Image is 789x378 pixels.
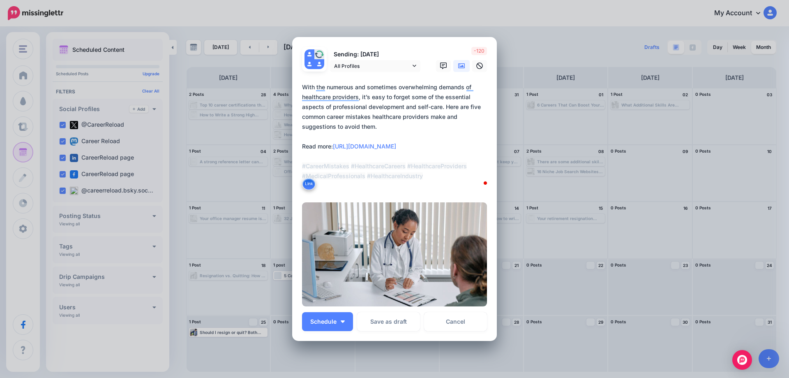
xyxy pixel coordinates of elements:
[302,82,491,181] div: With the numerous and sometimes overwhelming demands of healthcare providers, it’s easy to forget...
[341,320,345,323] img: arrow-down-white.png
[424,312,487,331] a: Cancel
[302,202,487,306] img: IDN3G60CW4O3DQPX1ZYL3SEYGWDVKVX3.jpg
[314,49,324,59] img: 294325650_939078050313248_9003369330653232731_n-bsa128223.jpg
[302,312,353,331] button: Schedule
[305,59,314,69] img: user_default_image.png
[314,59,324,69] img: user_default_image.png
[305,49,314,59] img: user_default_image.png
[330,60,420,72] a: All Profiles
[302,82,491,191] textarea: To enrich screen reader interactions, please activate Accessibility in Grammarly extension settings
[330,50,420,59] p: Sending: [DATE]
[732,350,752,370] div: Open Intercom Messenger
[357,312,420,331] button: Save as draft
[310,319,337,325] span: Schedule
[471,47,487,55] span: -120
[302,178,316,190] button: Link
[334,62,411,70] span: All Profiles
